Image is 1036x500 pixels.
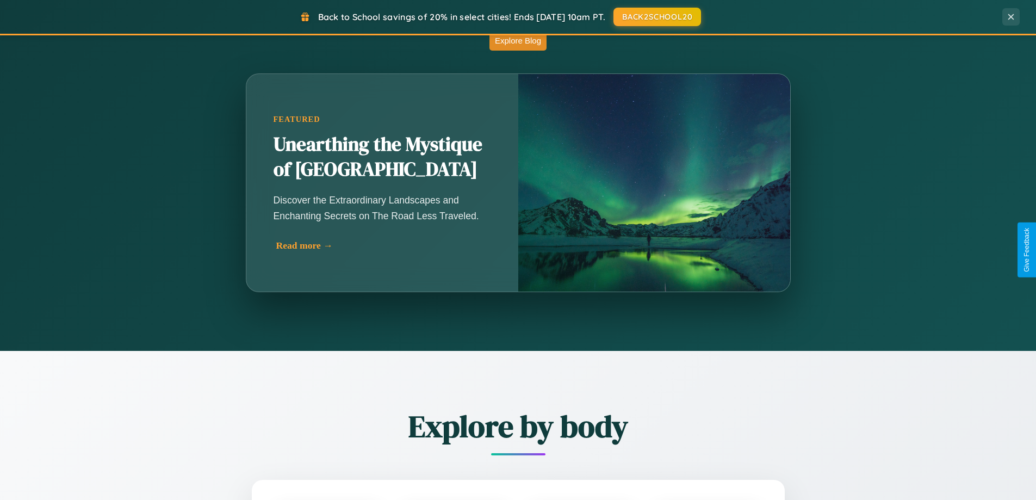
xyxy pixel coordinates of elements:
[192,405,845,447] h2: Explore by body
[274,132,491,182] h2: Unearthing the Mystique of [GEOGRAPHIC_DATA]
[1023,228,1031,272] div: Give Feedback
[489,30,547,51] button: Explore Blog
[274,193,491,223] p: Discover the Extraordinary Landscapes and Enchanting Secrets on The Road Less Traveled.
[276,240,494,251] div: Read more →
[274,115,491,124] div: Featured
[318,11,605,22] span: Back to School savings of 20% in select cities! Ends [DATE] 10am PT.
[613,8,701,26] button: BACK2SCHOOL20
